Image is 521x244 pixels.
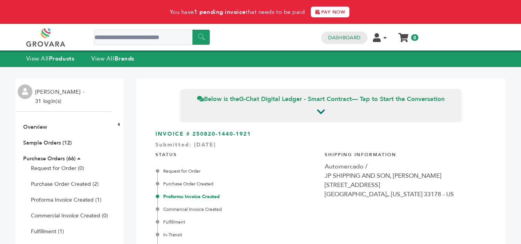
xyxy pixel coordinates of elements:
a: Purchase Order Created (2) [31,180,99,188]
div: Fulfillment [157,219,317,225]
a: Overview [23,123,47,131]
a: Sample Orders (12) [23,139,72,146]
strong: G-Chat Digital Ledger - Smart Contract [239,95,352,103]
h4: Shipping Information [325,146,486,162]
div: [GEOGRAPHIC_DATA],, [US_STATE] 33178 - US [325,190,486,199]
h4: STATUS [155,146,317,162]
a: View AllProducts [26,55,75,62]
div: Commercial Invoice Created [157,206,317,213]
div: Purchase Order Created [157,180,317,187]
div: JP SHIPPING AND SON, [PERSON_NAME] [325,171,486,180]
div: Proforma Invoice Created [157,193,317,200]
div: Submitted: [DATE] [155,141,486,153]
a: PAY NOW [311,7,349,17]
strong: Products [49,55,74,62]
strong: Brands [115,55,135,62]
span: Below is the — Tap to Start the Conversation [197,95,445,103]
div: Request for Order [157,168,317,175]
a: Purchase Orders (66) [23,155,76,162]
div: In-Transit [157,231,317,238]
a: Fulfillment (1) [31,228,64,235]
span: You have that needs to be paid [170,8,305,16]
input: Search a product or brand... [94,30,210,45]
strong: 1 pending invoice [194,8,246,16]
div: Automercado / [325,162,486,171]
a: Proforma Invoice Created (1) [31,196,101,204]
li: [PERSON_NAME] - 31 login(s) [35,88,86,106]
a: View AllBrands [91,55,135,62]
a: Commercial Invoice Created (0) [31,212,108,219]
a: My Cart [399,31,408,39]
div: [STREET_ADDRESS] [325,180,486,190]
a: Dashboard [328,34,361,41]
img: profile.png [18,84,32,99]
span: 0 [411,34,418,41]
h3: INVOICE # 250820-1440-1921 [155,130,486,138]
a: Request for Order (0) [31,165,84,172]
